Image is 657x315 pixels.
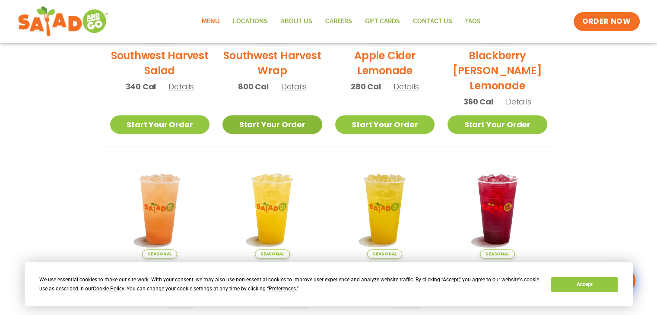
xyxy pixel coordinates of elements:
a: Start Your Order [110,115,210,134]
a: Menu [195,12,226,31]
span: Details [168,81,194,92]
span: ORDER NOW [582,16,631,27]
a: Careers [319,12,359,31]
a: Locations [226,12,274,31]
a: Start Your Order [222,115,322,134]
span: 340 Cal [126,81,156,92]
span: Preferences [269,286,296,292]
h2: Southwest Harvest Salad [110,48,210,78]
a: Start Your Order [335,115,435,134]
a: ORDER NOW [574,12,639,31]
span: 280 Cal [351,81,381,92]
a: Contact Us [406,12,459,31]
span: 800 Cal [238,81,269,92]
span: 360 Cal [463,96,493,107]
img: Product photo for Black Cherry Orchard Lemonade [448,159,547,259]
nav: Menu [195,12,487,31]
h2: Blackberry [PERSON_NAME] Lemonade [448,48,547,93]
a: About Us [274,12,319,31]
span: Seasonal [255,249,290,258]
span: Details [394,81,419,92]
span: Details [506,96,531,107]
h2: Southwest Harvest Wrap [222,48,322,78]
a: FAQs [459,12,487,31]
span: Seasonal [367,249,402,258]
img: Product photo for Summer Stone Fruit Lemonade [110,159,210,259]
span: Details [281,81,307,92]
span: Seasonal [480,249,515,258]
button: Accept [551,277,618,292]
div: Cookie Consent Prompt [25,262,633,306]
img: new-SAG-logo-768×292 [18,4,109,39]
span: Cookie Policy [93,286,124,292]
h2: Apple Cider Lemonade [335,48,435,78]
div: We use essential cookies to make our site work. With your consent, we may also use non-essential ... [39,275,541,293]
a: GIFT CARDS [359,12,406,31]
a: Start Your Order [448,115,547,134]
img: Product photo for Mango Grove Lemonade [335,159,435,259]
span: Seasonal [142,249,177,258]
img: Product photo for Sunkissed Yuzu Lemonade [222,159,322,259]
